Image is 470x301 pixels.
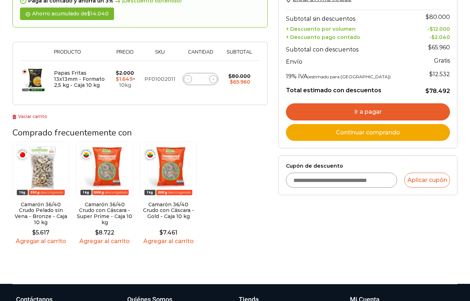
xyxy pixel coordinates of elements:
span: Comprado frecuentemente con [13,127,132,138]
th: Subtotal sin descuentos [286,10,415,24]
span: 12.532 [429,71,450,78]
th: + Descuento por volumen [286,24,415,32]
bdi: 1.649 [116,76,133,82]
span: $ [429,71,433,78]
bdi: 2.000 [116,70,134,76]
bdi: 2.040 [431,34,450,40]
strong: Gratis [434,57,450,64]
span: $ [428,44,432,51]
span: $ [228,73,232,79]
bdi: 65.960 [428,44,450,51]
td: PF01002011 [141,60,179,98]
h2: Camarón 36/40 Crudo con Cáscara - Gold - Caja 10 kg [140,202,197,219]
button: Aplicar cupón [404,173,450,188]
bdi: 8.722 [95,229,114,236]
span: $ [116,70,119,76]
span: $ [95,229,99,236]
bdi: 80.000 [426,14,450,20]
th: Subtotal con descuentos [286,40,415,55]
th: + Descuento pago contado [286,32,415,40]
bdi: 5.617 [32,229,49,236]
a: Vaciar carrito [13,114,47,119]
span: $ [159,229,163,236]
a: Ir a pagar [286,103,450,120]
th: 19% IVA [286,67,415,81]
th: Precio [109,49,141,60]
h2: Camarón 36/40 Crudo con Cáscara - Super Prime - Caja 10 kg [76,202,133,226]
span: $ [430,26,433,32]
bdi: 14.040 [87,10,109,17]
span: $ [425,88,429,94]
td: - [415,32,450,40]
a: Agregar al carrito [76,238,133,245]
input: Product quantity [196,74,206,84]
th: Cantidad [179,49,222,60]
bdi: 65.960 [230,79,250,85]
a: Agregar al carrito [13,238,69,245]
th: Subtotal [222,49,257,60]
span: $ [87,10,90,17]
a: Continuar comprando [286,124,450,141]
h2: Camarón 36/40 Crudo Pelado sin Vena - Bronze - Caja 10 kg [13,202,69,226]
bdi: 12.000 [430,26,450,32]
span: $ [431,34,435,40]
th: Sku [141,49,179,60]
a: Papas Fritas 13x13mm - Formato 2,5 kg - Caja 10 kg [54,70,105,88]
td: - [415,24,450,32]
span: $ [230,79,233,85]
bdi: 7.461 [159,229,177,236]
th: Total estimado con descuentos [286,82,415,95]
a: Agregar al carrito [140,238,197,245]
label: Cupón de descuento [286,163,450,169]
bdi: 80.000 [228,73,251,79]
td: × 10kg [109,60,141,98]
th: Producto [50,49,109,60]
th: Envío [286,55,415,67]
div: Ahorro acumulado de [20,8,114,20]
bdi: 78.492 [425,88,450,94]
span: $ [426,14,429,20]
small: (estimado para [GEOGRAPHIC_DATA]) [307,74,391,79]
span: $ [32,229,36,236]
span: $ [116,76,119,82]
